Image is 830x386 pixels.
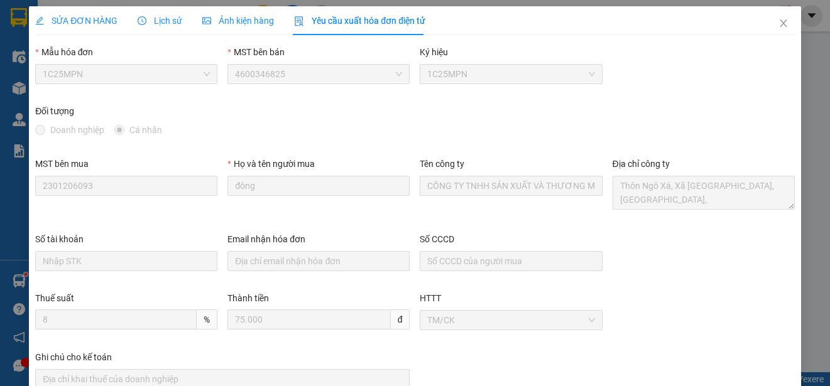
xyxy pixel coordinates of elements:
[420,47,448,57] label: Ký hiệu
[235,65,402,83] span: 4600346825
[227,251,410,271] input: Email nhận hóa đơn
[45,123,109,137] span: Doanh nghiệp
[294,16,304,26] img: icon
[227,176,410,196] input: Họ và tên người mua
[35,293,74,303] label: Thuế suất
[197,309,217,330] span: %
[227,234,305,244] label: Email nhận hóa đơn
[35,251,217,271] input: Số tài khoản
[766,6,801,41] button: Close
[138,16,182,26] span: Lịch sử
[35,16,44,25] span: edit
[35,159,89,169] label: MST bên mua
[227,159,314,169] label: Họ và tên người mua
[124,123,167,137] span: Cá nhân
[202,16,211,25] span: picture
[35,309,197,330] input: Thuế suất
[420,234,454,244] label: Số CCCD
[427,311,594,330] span: TM/CK
[43,65,210,83] span: 1C25MPN
[391,309,410,330] span: đ
[35,352,112,362] label: Ghi chú cho kế toán
[35,16,117,26] span: SỬA ĐƠN HÀNG
[35,106,74,116] label: Đối tượng
[420,159,464,169] label: Tên công ty
[420,293,441,303] label: HTTT
[427,65,594,83] span: 1C25MPN
[227,293,269,303] label: Thành tiền
[778,18,789,28] span: close
[294,16,425,26] span: Yêu cầu xuất hóa đơn điện tử
[613,159,670,169] label: Địa chỉ công ty
[35,47,93,57] label: Mẫu hóa đơn
[138,16,146,25] span: clock-circle
[202,16,274,26] span: Ảnh kiện hàng
[420,251,602,271] input: Số CCCD
[420,176,602,196] input: Tên công ty
[613,176,795,210] textarea: Địa chỉ công ty
[35,176,217,196] input: MST bên mua
[227,47,284,57] label: MST bên bán
[35,234,84,244] label: Số tài khoản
